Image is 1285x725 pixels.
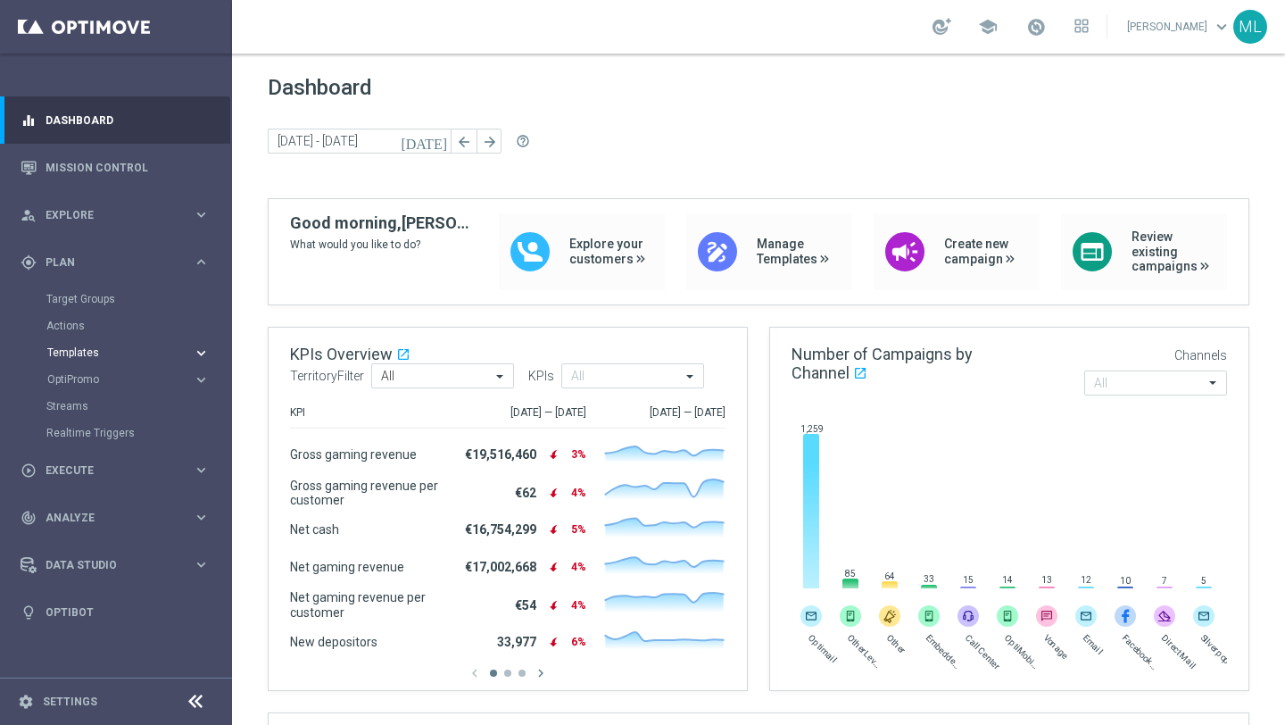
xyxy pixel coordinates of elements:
[20,511,211,525] button: track_changes Analyze keyboard_arrow_right
[46,420,230,446] div: Realtime Triggers
[46,210,193,221] span: Explore
[21,588,210,636] div: Optibot
[46,319,186,333] a: Actions
[47,374,193,385] div: OptiPromo
[193,345,210,362] i: keyboard_arrow_right
[47,347,175,358] span: Templates
[21,207,37,223] i: person_search
[46,346,211,360] button: Templates keyboard_arrow_right
[21,254,37,271] i: gps_fixed
[47,374,175,385] span: OptiPromo
[43,696,97,707] a: Settings
[46,399,186,413] a: Streams
[193,462,210,479] i: keyboard_arrow_right
[193,556,210,573] i: keyboard_arrow_right
[21,207,193,223] div: Explore
[46,257,193,268] span: Plan
[46,312,230,339] div: Actions
[46,292,186,306] a: Target Groups
[978,17,998,37] span: school
[20,208,211,222] button: person_search Explore keyboard_arrow_right
[21,510,37,526] i: track_changes
[46,366,230,393] div: OptiPromo
[46,426,186,440] a: Realtime Triggers
[20,605,211,620] button: lightbulb Optibot
[20,463,211,478] button: play_circle_outline Execute keyboard_arrow_right
[47,347,193,358] div: Templates
[21,604,37,621] i: lightbulb
[21,462,37,479] i: play_circle_outline
[46,512,193,523] span: Analyze
[21,510,193,526] div: Analyze
[20,255,211,270] button: gps_fixed Plan keyboard_arrow_right
[46,393,230,420] div: Streams
[21,96,210,144] div: Dashboard
[46,339,230,366] div: Templates
[20,113,211,128] button: equalizer Dashboard
[46,588,210,636] a: Optibot
[20,161,211,175] button: Mission Control
[1212,17,1231,37] span: keyboard_arrow_down
[21,144,210,191] div: Mission Control
[193,254,210,271] i: keyboard_arrow_right
[193,509,210,526] i: keyboard_arrow_right
[21,557,193,573] div: Data Studio
[20,558,211,572] button: Data Studio keyboard_arrow_right
[46,96,210,144] a: Dashboard
[21,462,193,479] div: Execute
[46,465,193,476] span: Execute
[21,254,193,271] div: Plan
[46,372,211,387] button: OptiPromo keyboard_arrow_right
[21,112,37,129] i: equalizer
[1125,13,1233,40] a: [PERSON_NAME]keyboard_arrow_down
[46,144,210,191] a: Mission Control
[18,694,34,710] i: settings
[193,371,210,388] i: keyboard_arrow_right
[1233,10,1267,44] div: ML
[193,206,210,223] i: keyboard_arrow_right
[46,286,230,312] div: Target Groups
[46,560,193,571] span: Data Studio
